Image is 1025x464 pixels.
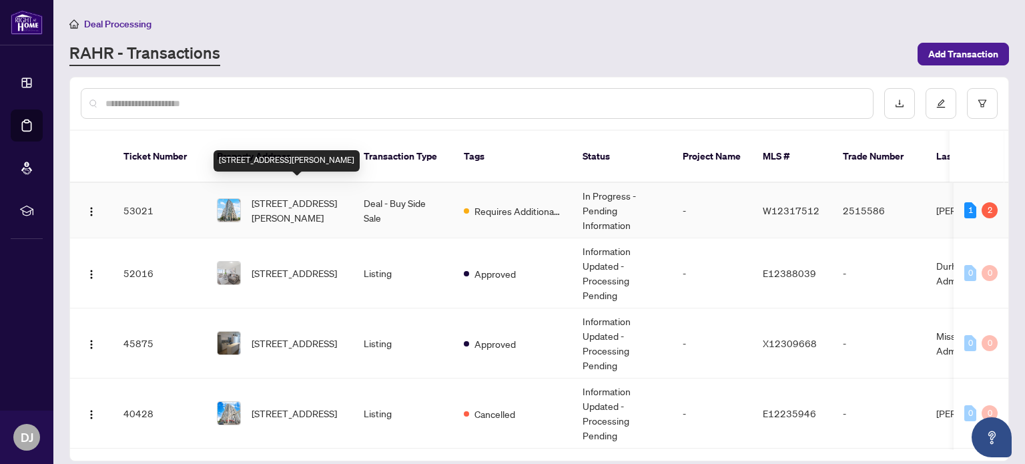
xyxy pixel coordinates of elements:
th: Project Name [672,131,752,183]
td: Listing [353,238,453,308]
th: Ticket Number [113,131,206,183]
span: Requires Additional Docs [474,204,561,218]
div: 0 [964,265,976,281]
div: 0 [982,405,998,421]
div: 0 [982,265,998,281]
td: 2515586 [832,183,926,238]
td: In Progress - Pending Information [572,183,672,238]
td: Information Updated - Processing Pending [572,308,672,379]
span: download [895,99,904,108]
span: [STREET_ADDRESS][PERSON_NAME] [252,196,342,225]
button: Logo [81,332,102,354]
button: filter [967,88,998,119]
td: Listing [353,308,453,379]
span: [STREET_ADDRESS] [252,406,337,421]
th: Tags [453,131,572,183]
span: filter [978,99,987,108]
td: - [672,379,752,449]
img: thumbnail-img [218,402,240,425]
th: Transaction Type [353,131,453,183]
img: Logo [86,339,97,350]
img: Logo [86,409,97,420]
td: - [832,238,926,308]
th: Trade Number [832,131,926,183]
th: Property Address [206,131,353,183]
th: MLS # [752,131,832,183]
td: 45875 [113,308,206,379]
td: - [832,379,926,449]
th: Status [572,131,672,183]
td: - [672,238,752,308]
span: E12235946 [763,407,816,419]
img: Logo [86,269,97,280]
span: Deal Processing [84,18,151,30]
button: Logo [81,403,102,424]
span: home [69,19,79,29]
td: Information Updated - Processing Pending [572,379,672,449]
button: Logo [81,200,102,221]
button: Open asap [972,417,1012,457]
span: [STREET_ADDRESS] [252,336,337,351]
td: 53021 [113,183,206,238]
img: logo [11,10,43,35]
td: 40428 [113,379,206,449]
td: - [672,183,752,238]
td: Listing [353,379,453,449]
div: 0 [964,405,976,421]
a: RAHR - Transactions [69,42,220,66]
span: W12317512 [763,204,819,216]
span: [STREET_ADDRESS] [252,266,337,280]
button: Logo [81,262,102,284]
span: Add Transaction [928,43,998,65]
img: thumbnail-img [218,199,240,222]
span: X12309668 [763,337,817,349]
span: edit [936,99,946,108]
td: - [672,308,752,379]
button: download [884,88,915,119]
td: - [832,308,926,379]
span: Cancelled [474,407,515,421]
td: 52016 [113,238,206,308]
img: Logo [86,206,97,217]
div: 0 [964,335,976,351]
div: [STREET_ADDRESS][PERSON_NAME] [214,150,360,172]
div: 0 [982,335,998,351]
span: Approved [474,336,516,351]
button: Add Transaction [918,43,1009,65]
span: DJ [21,428,33,447]
div: 1 [964,202,976,218]
span: E12388039 [763,267,816,279]
td: Information Updated - Processing Pending [572,238,672,308]
span: Approved [474,266,516,281]
img: thumbnail-img [218,332,240,355]
button: edit [926,88,956,119]
td: Deal - Buy Side Sale [353,183,453,238]
div: 2 [982,202,998,218]
img: thumbnail-img [218,262,240,284]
